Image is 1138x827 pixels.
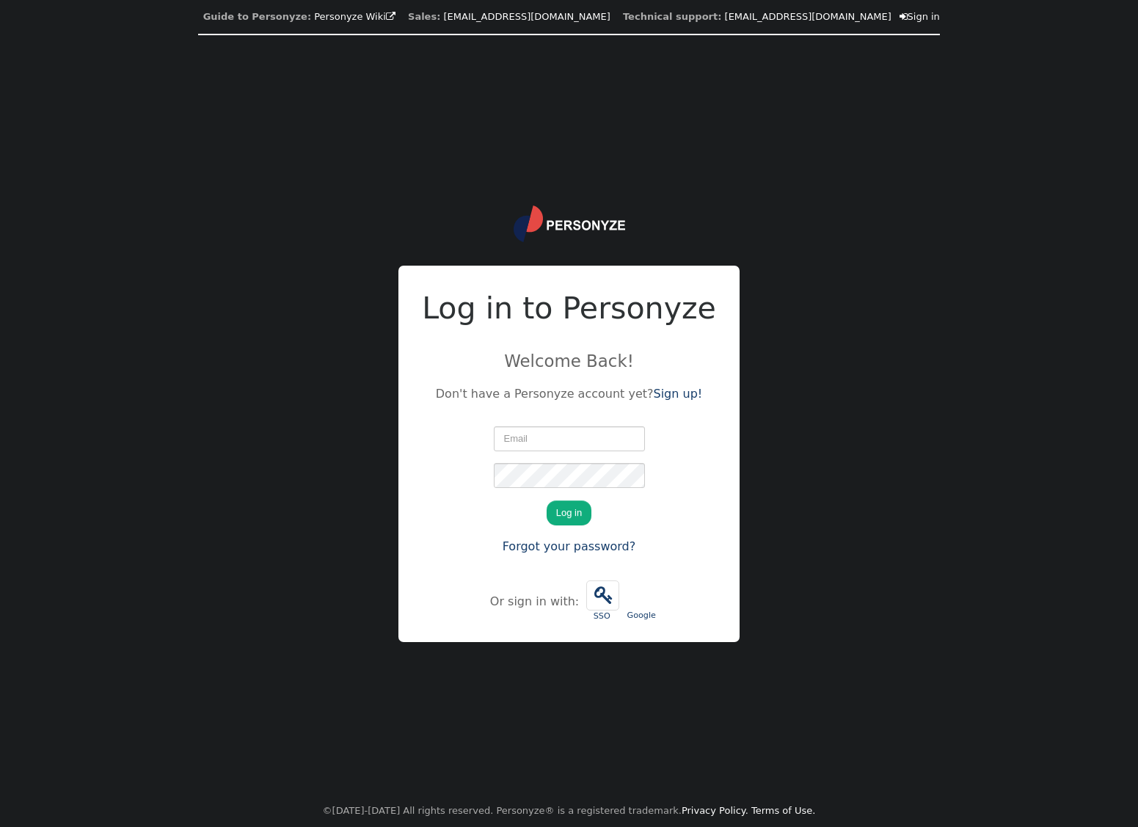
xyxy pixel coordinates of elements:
span:  [900,12,908,21]
a: Personyze Wiki [314,11,395,22]
div: SSO [586,611,617,623]
p: Don't have a Personyze account yet? [422,385,716,403]
h2: Log in to Personyze [422,286,716,332]
div: Google [627,610,656,622]
b: Guide to Personyze: [203,11,311,22]
img: logo.svg [514,205,625,242]
span:  [386,12,395,21]
a: Sign up! [654,387,703,401]
b: Technical support: [623,11,721,22]
span:  [587,581,619,610]
iframe: Sign in with Google Button [618,579,665,611]
button: Log in [547,500,591,525]
a: Google [623,573,660,630]
p: Welcome Back! [422,349,716,374]
input: Email [494,426,645,451]
a: Privacy Policy. [682,805,748,816]
a: Terms of Use. [751,805,816,816]
b: Sales: [408,11,440,22]
a: [EMAIL_ADDRESS][DOMAIN_NAME] [444,11,610,22]
a: [EMAIL_ADDRESS][DOMAIN_NAME] [725,11,891,22]
div: Or sign in with: [490,593,583,611]
a: Forgot your password? [503,539,636,553]
a: Sign in [900,11,940,22]
a:  SSO [583,573,623,630]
